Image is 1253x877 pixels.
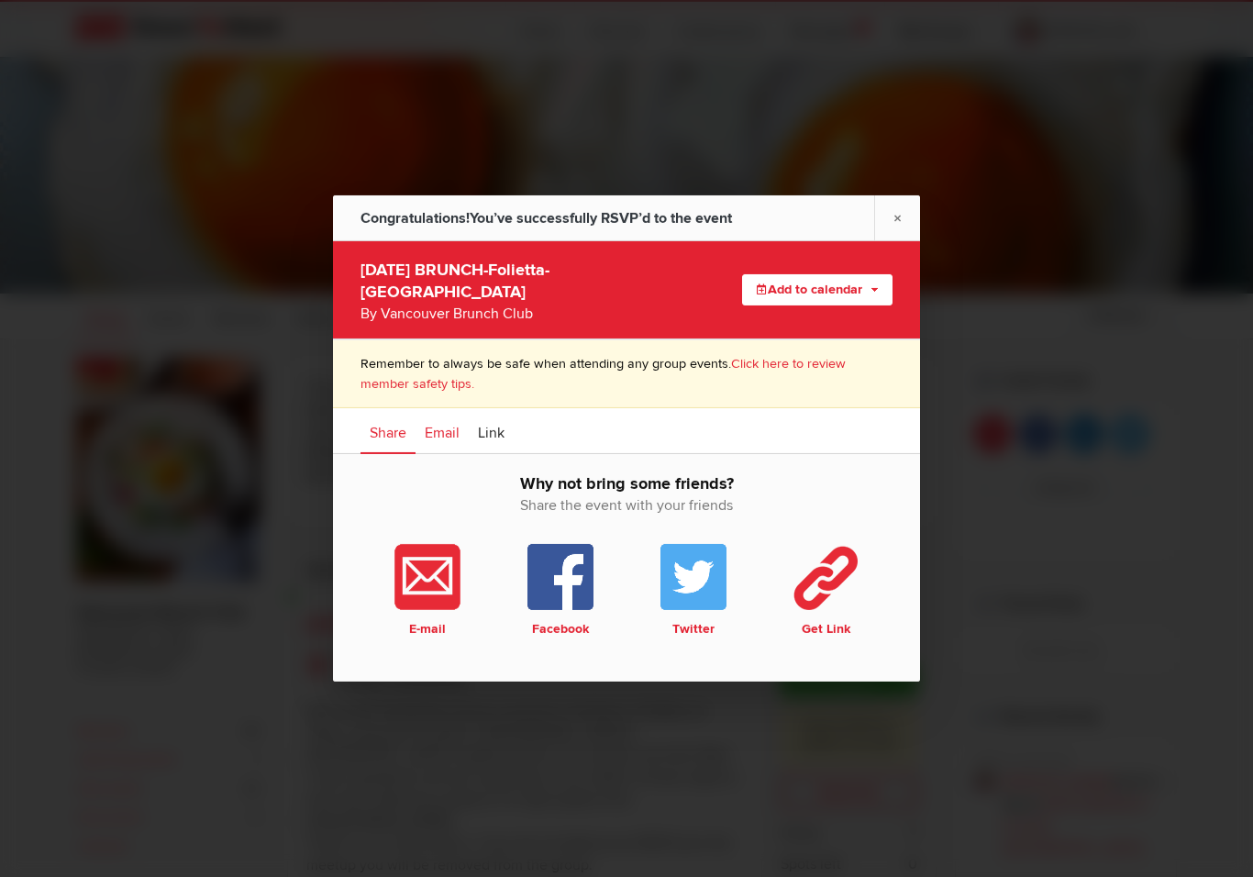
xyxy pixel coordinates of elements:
[760,544,893,638] a: Get Link
[360,303,680,325] div: By Vancouver Brunch Club
[497,621,623,638] b: Facebook
[360,209,470,228] span: Congratulations!
[360,354,893,394] p: Remember to always be safe when attending any group events.
[360,408,416,454] a: Share
[360,494,893,516] span: Share the event with your friends
[360,255,680,325] div: [DATE] BRUNCH-Folietta-[GEOGRAPHIC_DATA]
[364,621,490,638] b: E-mail
[360,544,493,638] a: E-mail
[360,472,893,535] h2: Why not bring some friends?
[493,544,626,638] a: Facebook
[416,408,469,454] a: Email
[478,424,505,442] span: Link
[874,195,920,240] a: ×
[630,621,756,638] b: Twitter
[370,424,406,442] span: Share
[360,356,846,392] a: Click here to review member safety tips.
[469,408,514,454] a: Link
[763,621,889,638] b: Get Link
[626,544,760,638] a: Twitter
[425,424,460,442] span: Email
[742,274,893,305] button: Add to calendar
[360,195,732,241] div: You’ve successfully RSVP’d to the event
